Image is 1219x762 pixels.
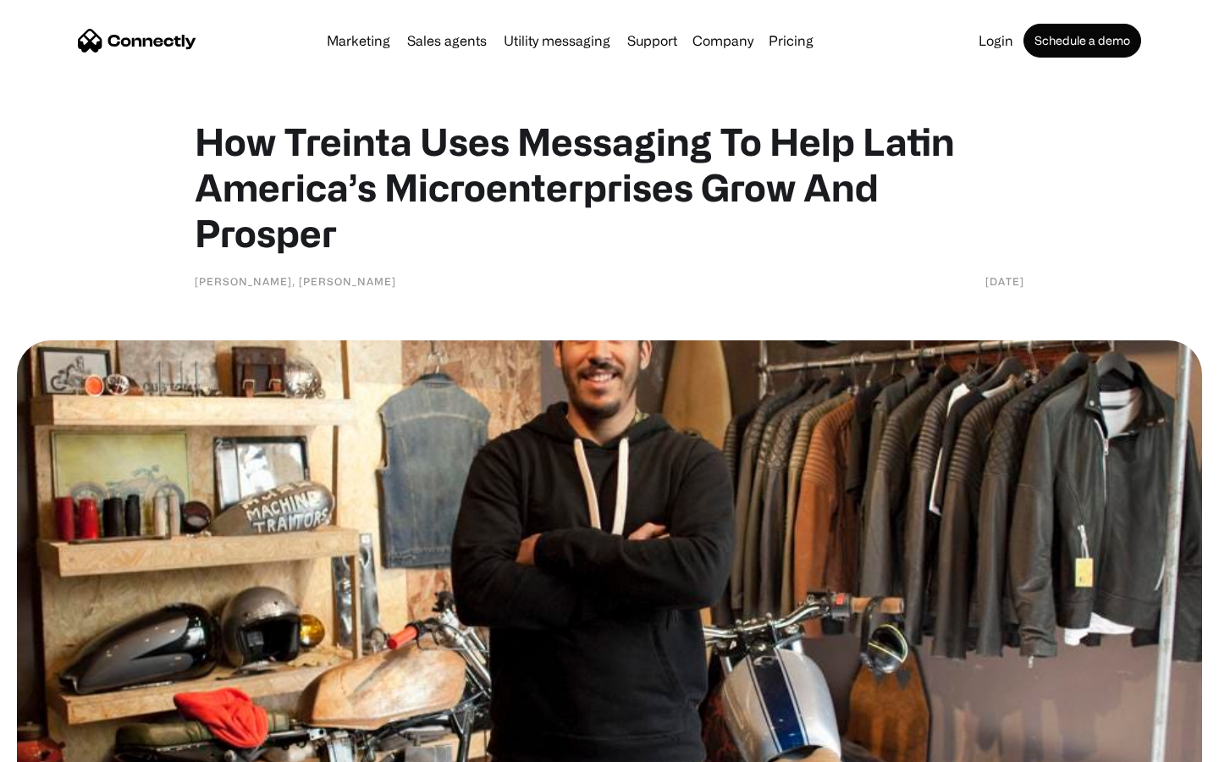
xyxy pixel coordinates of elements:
a: Utility messaging [497,34,617,47]
h1: How Treinta Uses Messaging To Help Latin America’s Microenterprises Grow And Prosper [195,119,1024,256]
a: Schedule a demo [1023,24,1141,58]
aside: Language selected: English [17,732,102,756]
ul: Language list [34,732,102,756]
div: [DATE] [985,273,1024,290]
a: Support [621,34,684,47]
a: Marketing [320,34,397,47]
a: Sales agents [400,34,494,47]
div: Company [692,29,753,52]
div: [PERSON_NAME], [PERSON_NAME] [195,273,396,290]
a: Login [972,34,1020,47]
a: Pricing [762,34,820,47]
